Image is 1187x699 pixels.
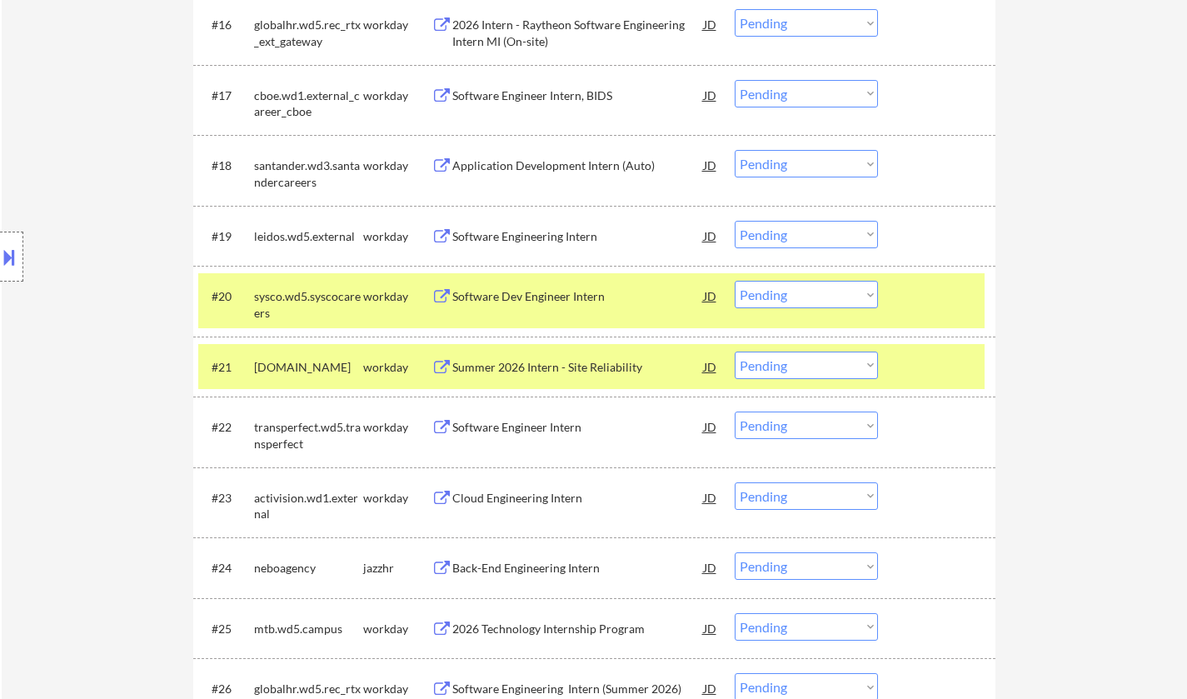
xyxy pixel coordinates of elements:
[363,621,431,637] div: workday
[212,560,241,577] div: #24
[363,359,431,376] div: workday
[212,419,241,436] div: #22
[254,359,363,376] div: [DOMAIN_NAME]
[254,157,363,190] div: santander.wd3.santandercareers
[254,490,363,522] div: activision.wd1.external
[702,613,719,643] div: JD
[363,419,431,436] div: workday
[702,9,719,39] div: JD
[702,221,719,251] div: JD
[702,352,719,382] div: JD
[363,228,431,245] div: workday
[254,419,363,452] div: transperfect.wd5.transperfect
[452,157,704,174] div: Application Development Intern (Auto)
[254,17,363,49] div: globalhr.wd5.rec_rtx_ext_gateway
[452,490,704,507] div: Cloud Engineering Intern
[254,228,363,245] div: leidos.wd5.external
[212,621,241,637] div: #25
[212,490,241,507] div: #23
[212,681,241,697] div: #26
[452,419,704,436] div: Software Engineer Intern
[702,412,719,442] div: JD
[702,80,719,110] div: JD
[363,87,431,104] div: workday
[452,560,704,577] div: Back-End Engineering Intern
[363,157,431,174] div: workday
[452,87,704,104] div: Software Engineer Intern, BIDS
[254,560,363,577] div: neboagency
[452,288,704,305] div: Software Dev Engineer Intern
[452,228,704,245] div: Software Engineering Intern
[363,288,431,305] div: workday
[254,621,363,637] div: mtb.wd5.campus
[702,281,719,311] div: JD
[254,288,363,321] div: sysco.wd5.syscocareers
[363,17,431,33] div: workday
[452,17,704,49] div: 2026 Intern - Raytheon Software Engineering Intern MI (On-site)
[702,150,719,180] div: JD
[254,87,363,120] div: cboe.wd1.external_career_cboe
[452,359,704,376] div: Summer 2026 Intern - Site Reliability
[363,681,431,697] div: workday
[363,560,431,577] div: jazzhr
[363,490,431,507] div: workday
[212,17,241,33] div: #16
[452,621,704,637] div: 2026 Technology Internship Program
[702,552,719,582] div: JD
[702,482,719,512] div: JD
[212,87,241,104] div: #17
